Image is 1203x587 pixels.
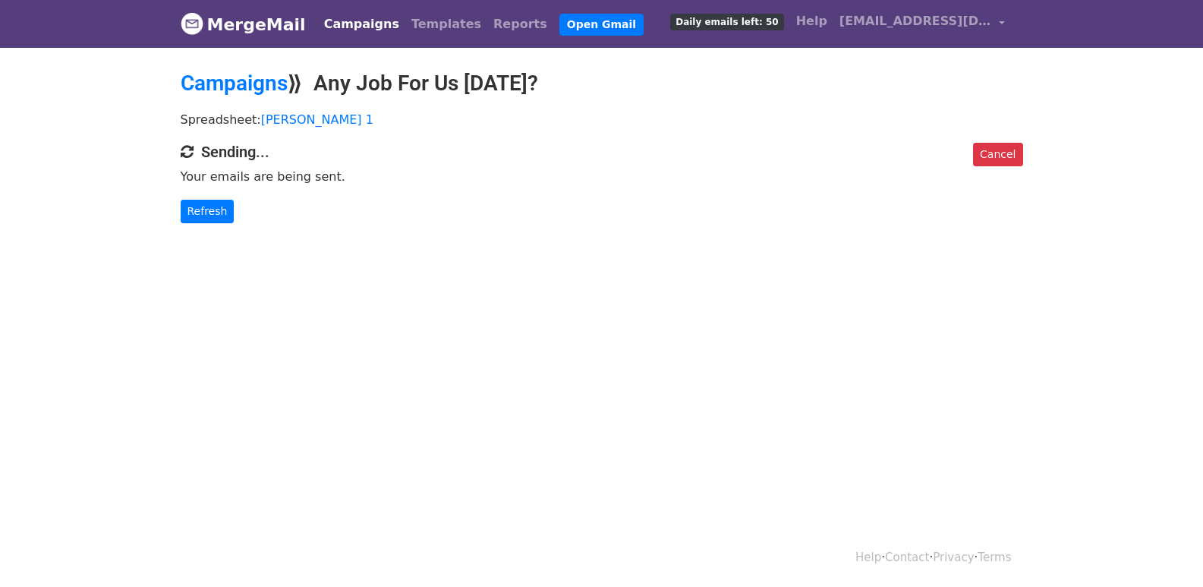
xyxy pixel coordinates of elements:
[790,6,833,36] a: Help
[181,169,1023,185] p: Your emails are being sent.
[181,112,1023,128] p: Spreadsheet:
[559,14,644,36] a: Open Gmail
[181,12,203,35] img: MergeMail logo
[261,112,373,127] a: [PERSON_NAME] 1
[978,551,1011,564] a: Terms
[318,9,405,39] a: Campaigns
[664,6,789,36] a: Daily emails left: 50
[885,551,929,564] a: Contact
[405,9,487,39] a: Templates
[181,143,1023,161] h4: Sending...
[855,551,881,564] a: Help
[181,71,1023,96] h2: ⟫ Any Job For Us [DATE]?
[839,12,991,30] span: [EMAIL_ADDRESS][DOMAIN_NAME]
[833,6,1011,42] a: [EMAIL_ADDRESS][DOMAIN_NAME]
[670,14,783,30] span: Daily emails left: 50
[181,8,306,40] a: MergeMail
[181,200,235,223] a: Refresh
[487,9,553,39] a: Reports
[933,551,974,564] a: Privacy
[181,71,288,96] a: Campaigns
[973,143,1022,166] a: Cancel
